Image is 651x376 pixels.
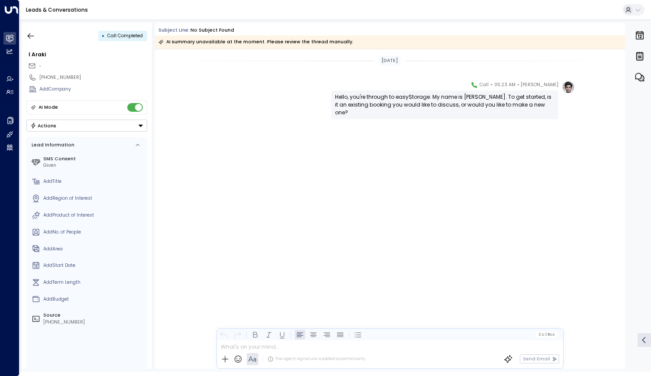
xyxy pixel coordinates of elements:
label: SMS Consent [43,156,145,162]
span: • [517,81,519,89]
span: [PERSON_NAME] [521,81,558,89]
div: AddProduct of Interest [43,212,145,219]
div: [PHONE_NUMBER] [43,319,145,326]
span: Call [480,81,489,89]
span: - [39,63,42,69]
button: Actions [26,120,147,132]
div: Given [43,162,145,169]
div: No subject found [190,27,234,34]
span: | [545,332,546,337]
button: Redo [232,329,242,340]
div: Lead Information [29,142,74,149]
span: Cc Bcc [538,332,555,337]
div: AddStart Date [43,262,145,269]
div: AddRegion of Interest [43,195,145,202]
div: Button group with a nested menu [26,120,147,132]
span: 05:23 AM [494,81,516,89]
div: AI Mode [39,103,58,112]
div: AddTerm Length [43,279,145,286]
div: [DATE] [379,56,401,65]
button: Cc|Bcc [536,331,558,337]
label: Source [43,312,145,319]
div: Actions [30,123,57,129]
div: AddCompany [39,86,147,93]
div: AddBudget [43,296,145,303]
div: I Araki [29,51,147,58]
button: Undo [219,329,229,340]
div: [PHONE_NUMBER] [39,74,147,81]
img: profile-logo.png [562,81,575,94]
div: AddArea [43,246,145,253]
div: • [102,30,105,42]
span: • [490,81,493,89]
div: AI summary unavailable at the moment. Please review the thread manually. [158,38,354,46]
span: Call Completed [107,32,143,39]
a: Leads & Conversations [26,6,88,13]
span: Subject Line: [158,27,190,33]
div: Hello, you're through to easyStorage. My name is [PERSON_NAME]. To get started, is it an existing... [335,93,554,117]
div: AddTitle [43,178,145,185]
div: The agent signature is added automatically [267,356,365,362]
div: AddNo. of People [43,229,145,236]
